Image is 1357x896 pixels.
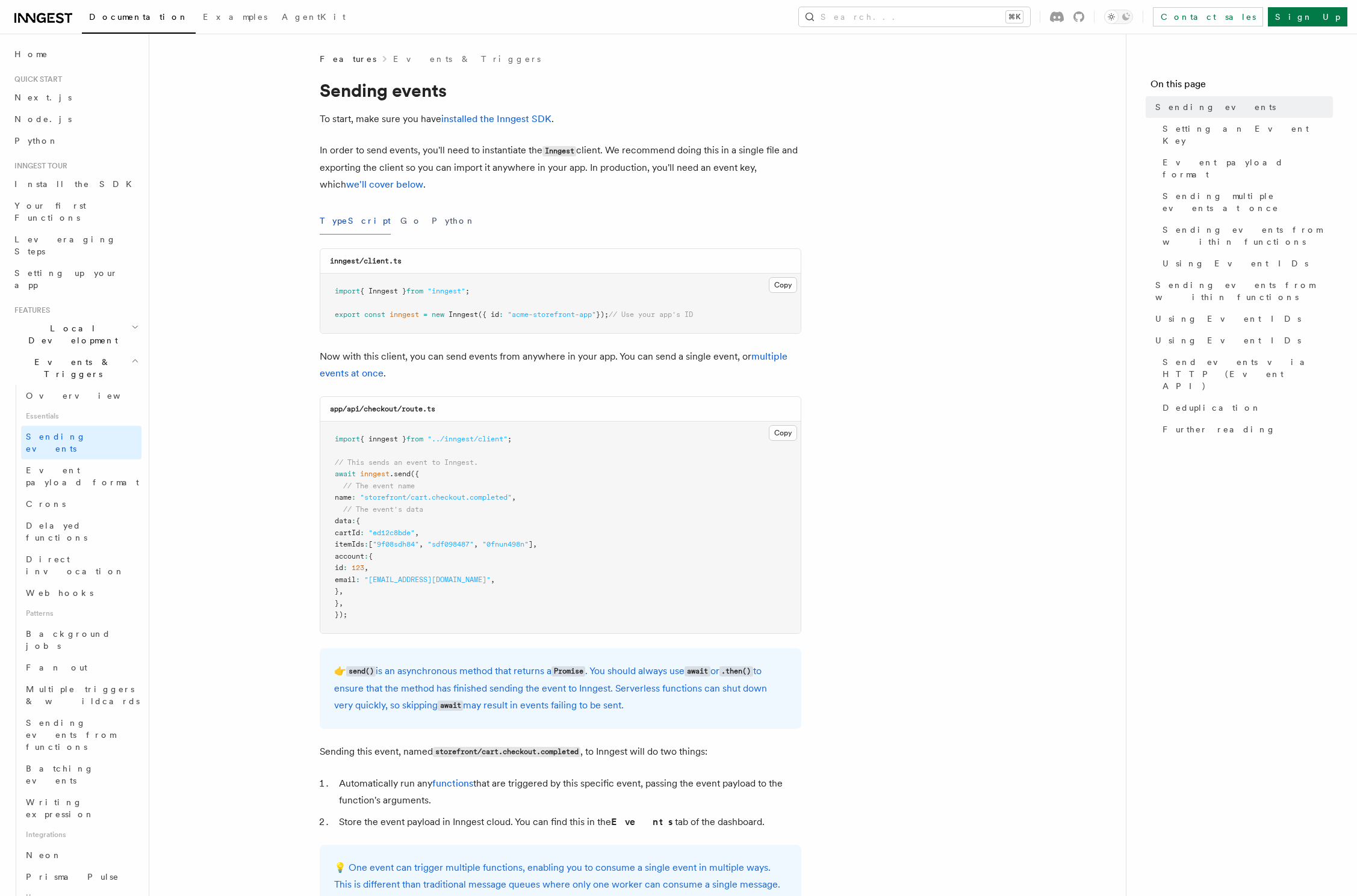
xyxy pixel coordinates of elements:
span: = [423,310,427,319]
code: storefront/cart.checkout.completed [433,747,580,757]
a: Using Event IDs [1150,308,1333,330]
span: , [364,563,368,572]
code: await [438,701,463,711]
span: ({ id [478,310,499,319]
button: TypeScript [320,207,391,235]
span: ; [508,435,512,443]
span: Setting an Event Key [1163,123,1333,147]
a: Crons [21,493,141,515]
a: Next.js [10,87,141,108]
span: Using Event IDs [1155,334,1301,346]
a: multiple events at once [320,351,787,379]
span: : [352,493,356,502]
span: Essentials [21,407,141,426]
li: Store the event payload in Inngest cloud. You can find this in the tab of the dashboard. [335,814,801,830]
span: Event payload format [1163,156,1333,180]
span: export [335,310,360,319]
span: AgentKit [282,12,346,22]
span: Features [10,305,50,315]
span: "sdf098487" [427,540,474,548]
span: await [335,470,356,478]
a: Further reading [1158,419,1333,440]
a: Your first Functions [10,195,141,229]
h1: Sending events [320,79,801,101]
span: inngest [390,310,419,319]
span: ; [465,287,470,295]
button: Events & Triggers [10,351,141,385]
span: , [474,540,478,548]
span: const [364,310,385,319]
a: Home [10,43,141,65]
span: email [335,575,356,584]
span: Deduplication [1163,402,1261,414]
span: Next.js [14,93,72,102]
span: Prisma Pulse [26,872,119,882]
a: Multiple triggers & wildcards [21,678,141,712]
span: Inngest tour [10,161,67,171]
code: Promise [551,666,585,677]
span: Writing expression [26,797,95,819]
span: , [339,587,343,595]
a: Setting up your app [10,262,141,296]
a: Writing expression [21,791,141,825]
a: AgentKit [275,4,353,32]
span: inngest [360,470,390,478]
a: Delayed functions [21,515,141,548]
span: Events & Triggers [10,356,131,380]
code: inngest/client.ts [330,257,402,265]
span: "9f08sdh84" [373,540,419,548]
span: "0fnun498n" [482,540,529,548]
span: Further reading [1163,423,1276,435]
span: 123 [352,563,364,572]
a: Sign Up [1268,7,1347,26]
span: Examples [203,12,267,22]
span: Using Event IDs [1163,257,1308,269]
span: Sending events from within functions [1163,224,1333,248]
span: : [499,310,503,319]
span: Delayed functions [26,521,87,542]
span: id [335,563,343,572]
span: // This sends an event to Inngest. [335,458,478,467]
a: Node.js [10,108,141,130]
span: [ [368,540,373,548]
a: Overview [21,385,141,407]
button: Copy [769,277,797,293]
span: Your first Functions [14,201,86,222]
button: Toggle dark mode [1104,10,1133,24]
span: "storefront/cart.checkout.completed" [360,493,512,502]
span: , [339,599,343,607]
span: Sending events from within functions [1155,279,1333,303]
span: itemIds [335,540,364,548]
kbd: ⌘K [1006,11,1023,23]
button: Local Development [10,318,141,351]
span: Multiple triggers & wildcards [26,684,140,706]
a: Fan out [21,657,141,678]
span: , [533,540,537,548]
span: , [512,493,516,502]
span: ({ [411,470,419,478]
span: Leveraging Steps [14,235,116,256]
a: Batching events [21,758,141,791]
span: from [406,287,423,295]
a: Leveraging Steps [10,229,141,262]
span: Install the SDK [14,179,139,189]
span: Patterns [21,604,141,623]
a: Examples [196,4,275,32]
span: { [368,552,373,560]
p: In order to send events, you'll need to instantiate the client. We recommend doing this in a sing... [320,142,801,193]
span: Crons [26,499,66,509]
span: Sending events [1155,101,1276,113]
span: Integrations [21,825,141,844]
span: Batching events [26,764,94,785]
a: Neon [21,844,141,866]
a: Sending events [21,426,141,459]
span: , [415,529,419,537]
span: data [335,517,352,525]
a: Setting an Event Key [1158,118,1333,152]
a: Webhooks [21,582,141,604]
span: Sending events from functions [26,718,116,752]
span: import [335,435,360,443]
span: Node.js [14,114,72,124]
span: Quick start [10,75,62,84]
code: app/api/checkout/route.ts [330,405,435,413]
